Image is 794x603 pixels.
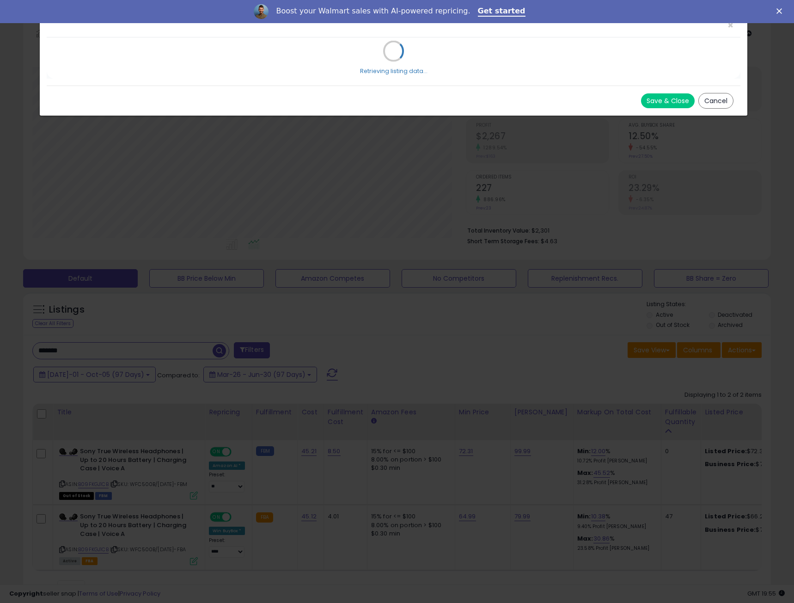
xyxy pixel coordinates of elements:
[641,93,695,108] button: Save & Close
[276,6,470,16] div: Boost your Walmart sales with AI-powered repricing.
[360,67,428,75] div: Retrieving listing data...
[698,93,733,109] button: Cancel
[478,6,525,17] a: Get started
[727,18,733,32] span: ×
[254,4,269,19] img: Profile image for Adrian
[776,8,786,14] div: Close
